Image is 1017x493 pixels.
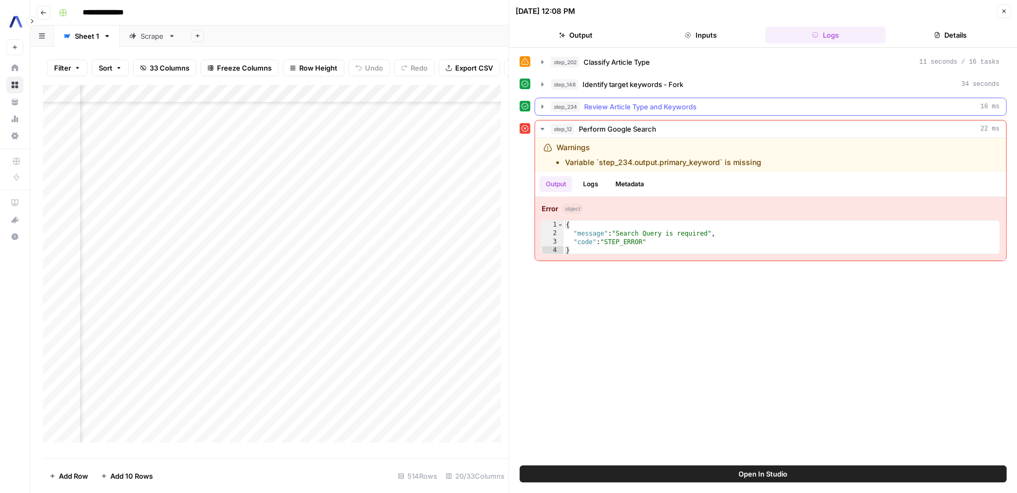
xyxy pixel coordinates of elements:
[217,63,272,73] span: Freeze Columns
[516,27,636,44] button: Output
[6,194,23,211] a: AirOps Academy
[535,98,1006,115] button: 16 ms
[6,127,23,144] a: Settings
[365,63,383,73] span: Undo
[455,63,493,73] span: Export CSV
[609,176,650,192] button: Metadata
[542,221,564,229] div: 1
[7,212,23,228] div: What's new?
[557,142,761,168] div: Warnings
[299,63,337,73] span: Row Height
[394,468,441,485] div: 514 Rows
[110,471,153,481] span: Add 10 Rows
[980,124,999,134] span: 22 ms
[411,63,428,73] span: Redo
[75,31,99,41] div: Sheet 1
[120,25,185,47] a: Scrape
[439,59,500,76] button: Export CSV
[59,471,88,481] span: Add Row
[441,468,509,485] div: 20/33 Columns
[558,221,563,229] span: Toggle code folding, rows 1 through 4
[54,25,120,47] a: Sheet 1
[540,176,572,192] button: Output
[6,93,23,110] a: Your Data
[765,27,885,44] button: Logs
[535,138,1006,261] div: 22 ms
[283,59,344,76] button: Row Height
[551,57,579,67] span: step_202
[583,79,683,90] span: Identify target keywords - Fork
[6,12,25,31] img: Assembly AI Logo
[349,59,390,76] button: Undo
[6,228,23,245] button: Help + Support
[890,27,1011,44] button: Details
[92,59,129,76] button: Sort
[961,80,999,89] span: 34 seconds
[562,204,583,213] span: object
[542,229,564,238] div: 2
[584,57,650,67] span: Classify Article Type
[919,57,999,67] span: 11 seconds / 16 tasks
[54,63,71,73] span: Filter
[43,468,94,485] button: Add Row
[542,246,564,255] div: 4
[6,59,23,76] a: Home
[535,54,1006,71] button: 11 seconds / 16 tasks
[6,76,23,93] a: Browse
[520,465,1007,482] button: Open In Studio
[542,238,564,246] div: 3
[738,469,787,479] span: Open In Studio
[551,101,580,112] span: step_234
[47,59,88,76] button: Filter
[565,157,761,168] li: Variable `step_234.output.primary_keyword` is missing
[640,27,761,44] button: Inputs
[201,59,279,76] button: Freeze Columns
[141,31,164,41] div: Scrape
[516,6,575,16] div: [DATE] 12:08 PM
[535,76,1006,93] button: 34 seconds
[542,203,558,214] strong: Error
[394,59,434,76] button: Redo
[6,211,23,228] button: What's new?
[94,468,159,485] button: Add 10 Rows
[133,59,196,76] button: 33 Columns
[6,8,23,35] button: Workspace: Assembly AI
[551,124,575,134] span: step_12
[579,124,656,134] span: Perform Google Search
[551,79,578,90] span: step_148
[535,120,1006,137] button: 22 ms
[150,63,189,73] span: 33 Columns
[99,63,112,73] span: Sort
[6,110,23,127] a: Usage
[980,102,999,111] span: 16 ms
[584,101,697,112] span: Review Article Type and Keywords
[577,176,605,192] button: Logs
